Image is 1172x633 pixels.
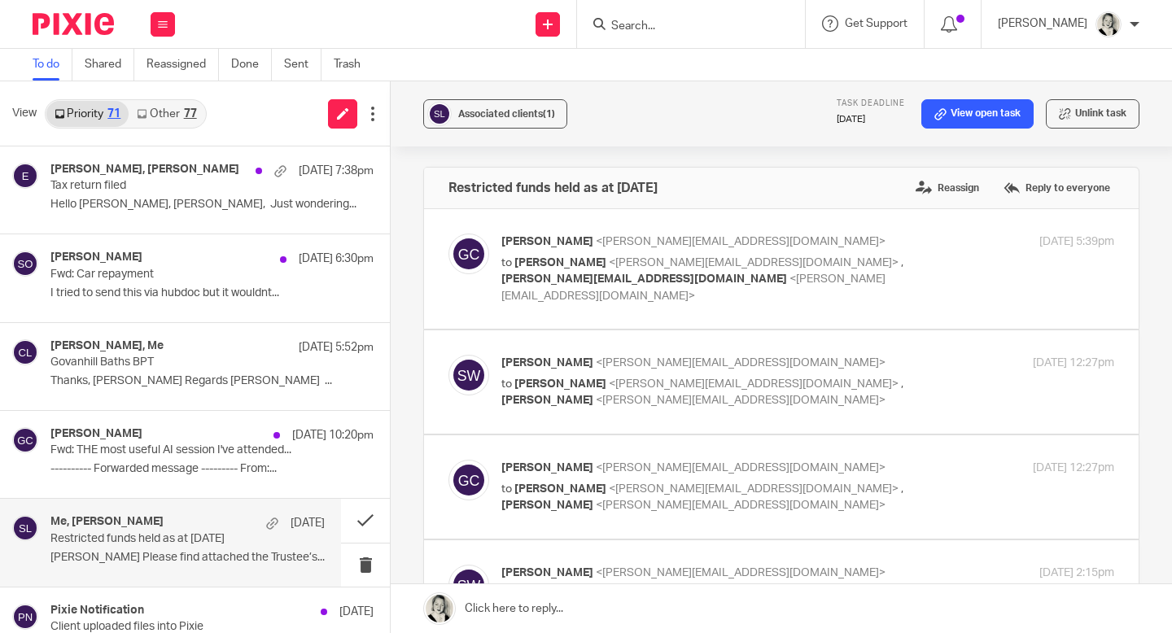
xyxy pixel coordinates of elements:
span: (1) [543,109,555,119]
span: [PERSON_NAME] [514,257,606,268]
span: View [12,105,37,122]
span: <[PERSON_NAME][EMAIL_ADDRESS][DOMAIN_NAME]> [501,273,886,302]
label: Reassign [912,176,983,200]
p: [DATE] 5:39pm [1039,234,1114,251]
span: Task deadline [837,99,905,107]
img: svg%3E [448,565,489,605]
p: [DATE] 5:52pm [299,339,374,356]
p: [DATE] [291,515,325,531]
span: [PERSON_NAME] [501,236,593,247]
button: Associated clients(1) [423,99,567,129]
p: [DATE] 12:27pm [1033,460,1114,477]
p: [DATE] 7:38pm [299,163,374,179]
a: Trash [334,49,373,81]
p: Hello [PERSON_NAME], [PERSON_NAME], Just wondering... [50,198,374,212]
h4: Pixie Notification [50,604,144,618]
a: Priority71 [46,101,129,127]
p: [DATE] [837,113,905,126]
p: ---------- Forwarded message --------- From:... [50,462,374,476]
p: Restricted funds held as at [DATE] [50,532,270,546]
span: [PERSON_NAME][EMAIL_ADDRESS][DOMAIN_NAME] [501,273,787,285]
p: Govanhill Baths BPT [50,356,309,369]
span: , [901,378,903,390]
p: [DATE] 12:27pm [1033,355,1114,372]
p: [DATE] 2:15pm [1039,565,1114,582]
h4: [PERSON_NAME] [50,427,142,441]
span: [PERSON_NAME] [501,567,593,578]
span: <[PERSON_NAME][EMAIL_ADDRESS][DOMAIN_NAME]> [609,378,899,390]
img: svg%3E [12,339,38,365]
span: <[PERSON_NAME][EMAIL_ADDRESS][DOMAIN_NAME]> [596,462,886,474]
span: [PERSON_NAME] [501,395,593,406]
span: [PERSON_NAME] [514,378,606,390]
label: Reply to everyone [999,176,1114,200]
div: 77 [184,108,197,120]
img: svg%3E [12,604,38,630]
p: [PERSON_NAME] [998,15,1087,32]
p: I tried to send this via hubdoc but it wouldnt... [50,286,374,300]
img: svg%3E [427,102,452,126]
p: [DATE] [339,604,374,620]
span: to [501,257,512,268]
p: Fwd: THE most useful AI session I've attended... [50,443,309,457]
img: svg%3E [12,515,38,541]
img: svg%3E [448,355,489,395]
span: to [501,378,512,390]
p: [DATE] 10:20pm [292,427,374,443]
img: svg%3E [12,251,38,277]
img: svg%3E [448,234,489,274]
span: <[PERSON_NAME][EMAIL_ADDRESS][DOMAIN_NAME]> [596,395,886,406]
span: <[PERSON_NAME][EMAIL_ADDRESS][DOMAIN_NAME]> [609,257,899,268]
p: Tax return filed [50,179,309,193]
a: To do [33,49,72,81]
span: [PERSON_NAME] [501,500,593,511]
img: svg%3E [12,163,38,189]
span: [PERSON_NAME] [501,357,593,369]
a: Other77 [129,101,204,127]
span: <[PERSON_NAME][EMAIL_ADDRESS][DOMAIN_NAME]> [609,483,899,495]
a: Shared [85,49,134,81]
img: Pixie [33,13,114,35]
img: svg%3E [448,460,489,500]
span: Get Support [845,18,907,29]
input: Search [610,20,756,34]
button: Unlink task [1046,99,1139,129]
a: Sent [284,49,321,81]
span: [PERSON_NAME] [501,462,593,474]
h4: [PERSON_NAME] [50,251,142,264]
a: View open task [921,99,1034,129]
h4: Me, [PERSON_NAME] [50,515,164,529]
h4: Restricted funds held as at [DATE] [448,180,658,196]
h4: [PERSON_NAME], [PERSON_NAME] [50,163,239,177]
p: [DATE] 6:30pm [299,251,374,267]
p: Thanks, [PERSON_NAME] Regards [PERSON_NAME] ... [50,374,374,388]
span: <[PERSON_NAME][EMAIL_ADDRESS][DOMAIN_NAME]> [596,357,886,369]
h4: [PERSON_NAME], Me [50,339,164,353]
span: <[PERSON_NAME][EMAIL_ADDRESS][DOMAIN_NAME]> [596,567,886,578]
span: <[PERSON_NAME][EMAIL_ADDRESS][DOMAIN_NAME]> [596,500,886,511]
div: 71 [107,108,120,120]
span: [PERSON_NAME] [514,483,606,495]
a: Done [231,49,272,81]
span: , [901,483,903,495]
span: to [501,483,512,495]
a: Reassigned [146,49,219,81]
img: svg%3E [12,427,38,453]
img: DA590EE6-2184-4DF2-A25D-D99FB904303F_1_201_a.jpeg [1095,11,1122,37]
span: , [901,257,903,268]
p: [PERSON_NAME] Please find attached the Trustee’s... [50,551,325,565]
span: Associated clients [458,109,555,119]
span: <[PERSON_NAME][EMAIL_ADDRESS][DOMAIN_NAME]> [596,236,886,247]
p: Fwd: Car repayment [50,268,309,282]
